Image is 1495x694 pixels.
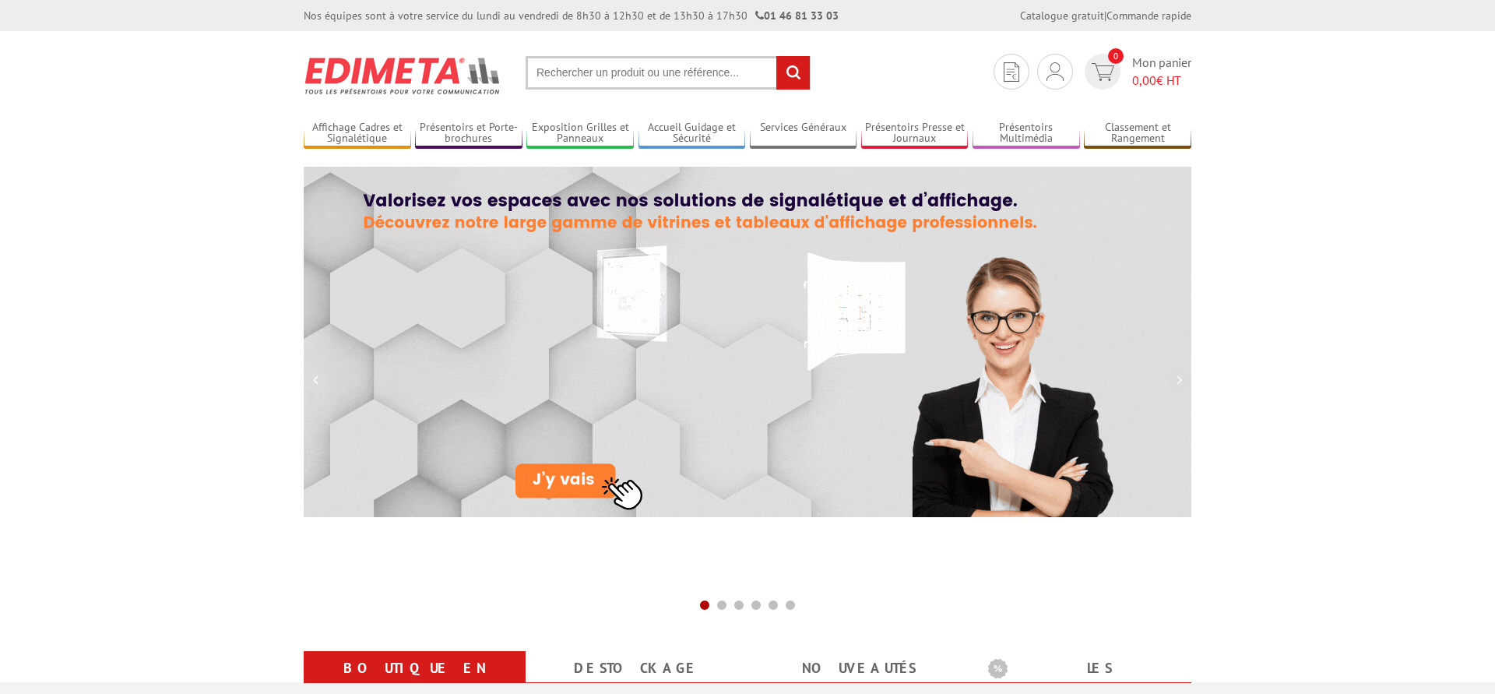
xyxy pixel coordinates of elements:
a: Exposition Grilles et Panneaux [526,121,634,146]
b: Les promotions [988,654,1183,685]
a: Catalogue gratuit [1020,9,1104,23]
a: Classement et Rangement [1084,121,1191,146]
span: Mon panier [1132,54,1191,90]
a: Présentoirs et Porte-brochures [415,121,522,146]
img: devis rapide [1092,63,1114,81]
div: Nos équipes sont à votre service du lundi au vendredi de 8h30 à 12h30 et de 13h30 à 17h30 [304,8,839,23]
a: Affichage Cadres et Signalétique [304,121,411,146]
a: devis rapide 0 Mon panier 0,00€ HT [1081,54,1191,90]
img: devis rapide [1004,62,1019,82]
span: € HT [1132,72,1191,90]
span: 0 [1108,48,1124,64]
a: Présentoirs Presse et Journaux [861,121,969,146]
a: Services Généraux [750,121,857,146]
a: Destockage [544,654,729,682]
input: Rechercher un produit ou une référence... [526,56,811,90]
strong: 01 46 81 33 03 [755,9,839,23]
a: Accueil Guidage et Sécurité [638,121,746,146]
div: | [1020,8,1191,23]
a: Commande rapide [1106,9,1191,23]
img: devis rapide [1046,62,1064,81]
a: Présentoirs Multimédia [973,121,1080,146]
span: 0,00 [1132,72,1156,88]
img: Présentoir, panneau, stand - Edimeta - PLV, affichage, mobilier bureau, entreprise [304,47,502,104]
input: rechercher [776,56,810,90]
a: nouveautés [766,654,951,682]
